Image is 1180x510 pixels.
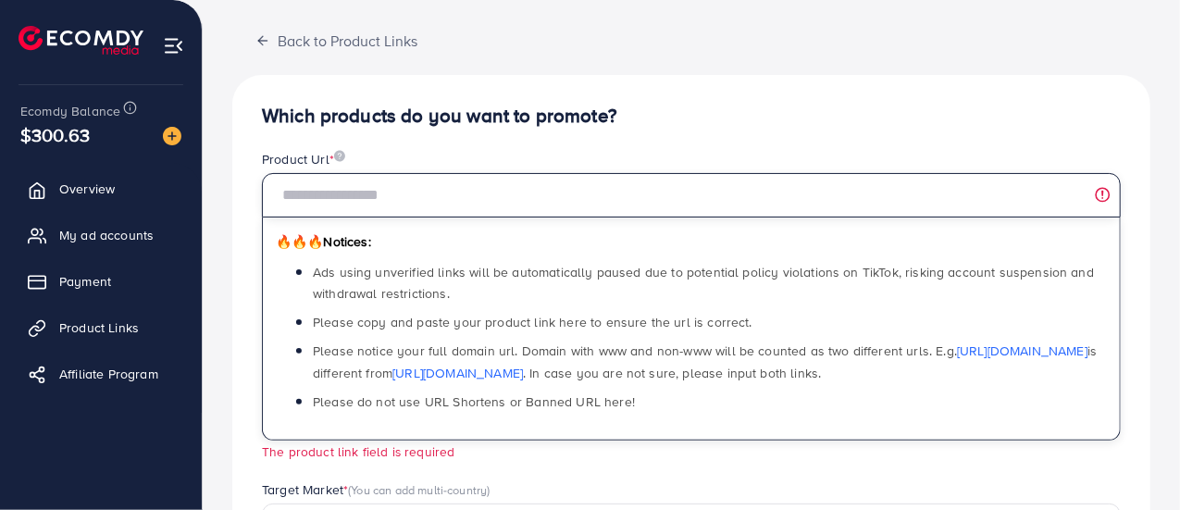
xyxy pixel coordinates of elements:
span: Ecomdy Balance [20,102,120,120]
span: Ads using unverified links will be automatically paused due to potential policy violations on Tik... [313,263,1094,303]
span: Please do not use URL Shortens or Banned URL here! [313,392,635,411]
a: Affiliate Program [14,355,188,392]
span: (You can add multi-country) [348,481,490,498]
span: Notices: [276,232,371,251]
a: My ad accounts [14,217,188,254]
a: Payment [14,263,188,300]
h4: Which products do you want to promote? [262,105,1121,128]
span: Overview [59,180,115,198]
a: Overview [14,170,188,207]
span: Please copy and paste your product link here to ensure the url is correct. [313,313,752,331]
img: logo [19,26,143,55]
a: Product Links [14,309,188,346]
a: [URL][DOMAIN_NAME] [392,364,523,382]
iframe: Chat [1101,427,1166,496]
span: Affiliate Program [59,365,158,383]
img: image [334,150,345,162]
span: 🔥🔥🔥 [276,232,323,251]
small: The product link field is required [262,442,454,460]
span: My ad accounts [59,226,154,244]
img: menu [163,35,184,56]
button: Back to Product Links [232,20,441,60]
span: Product Links [59,318,139,337]
span: Please notice your full domain url. Domain with www and non-www will be counted as two different ... [313,342,1097,381]
span: $300.63 [20,121,90,148]
label: Target Market [262,480,491,499]
img: image [163,127,181,145]
span: Payment [59,272,111,291]
label: Product Url [262,150,345,168]
a: [URL][DOMAIN_NAME] [957,342,1087,360]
